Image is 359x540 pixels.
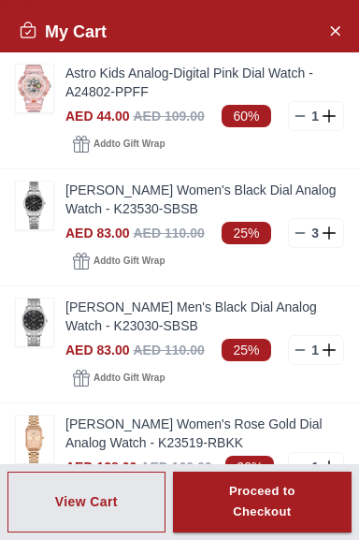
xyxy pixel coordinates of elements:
[16,65,53,112] img: ...
[225,456,274,478] span: 20%
[16,416,53,463] img: ...
[65,415,344,452] a: [PERSON_NAME] Women's Rose Gold Dial Analog Watch - K23519-RBKK
[65,343,129,358] span: AED 83.00
[16,182,53,229] img: ...
[222,105,270,127] span: 60%
[65,460,136,474] span: AED 128.00
[308,224,323,242] p: 3
[65,248,172,274] button: Addto Gift Wrap
[133,226,204,241] span: AED 110.00
[133,343,204,358] span: AED 110.00
[308,107,323,125] p: 1
[55,492,118,511] div: View Cart
[140,460,211,474] span: AED 160.00
[7,472,165,533] button: View Cart
[222,339,270,361] span: 25%
[65,226,129,241] span: AED 83.00
[222,222,270,244] span: 25%
[19,19,107,45] h2: My Cart
[133,109,204,124] span: AED 109.00
[93,135,165,153] span: Add to Gift Wrap
[207,481,318,524] div: Proceed to Checkout
[320,15,350,45] button: Close Account
[65,365,172,391] button: Addto Gift Wrap
[173,472,352,533] button: Proceed to Checkout
[65,181,344,218] a: [PERSON_NAME] Women's Black Dial Analog Watch - K23530-SBSB
[308,341,323,359] p: 1
[308,458,323,476] p: 1
[16,299,53,346] img: ...
[65,64,344,101] a: Astro Kids Analog-Digital Pink Dial Watch - A24802-PPFF
[65,298,344,335] a: [PERSON_NAME] Men's Black Dial Analog Watch - K23030-SBSB
[65,109,129,124] span: AED 44.00
[93,252,165,270] span: Add to Gift Wrap
[65,131,172,157] button: Addto Gift Wrap
[93,369,165,387] span: Add to Gift Wrap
